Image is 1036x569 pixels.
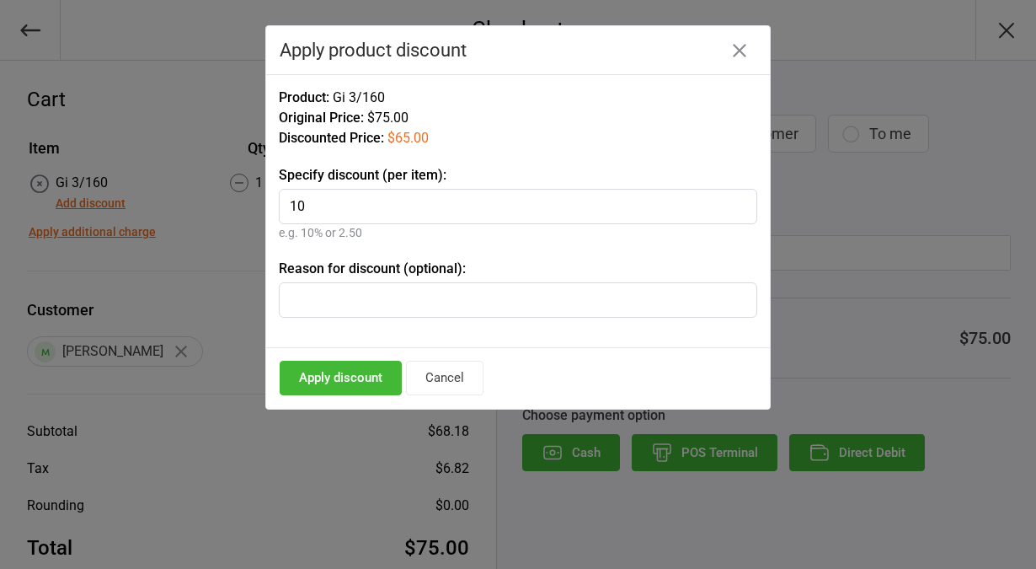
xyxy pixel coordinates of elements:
span: Product: [279,89,329,105]
span: $65.00 [387,130,429,146]
button: Cancel [406,361,483,395]
span: Discounted Price: [279,130,384,146]
label: Specify discount (per item): [279,165,757,185]
button: Apply discount [280,361,402,395]
div: Gi 3/160 [279,88,757,108]
div: $75.00 [279,108,757,128]
span: Original Price: [279,110,364,126]
label: Reason for discount (optional): [279,259,757,279]
div: e.g. 10% or 2.50 [279,224,757,242]
div: Apply product discount [280,40,756,61]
